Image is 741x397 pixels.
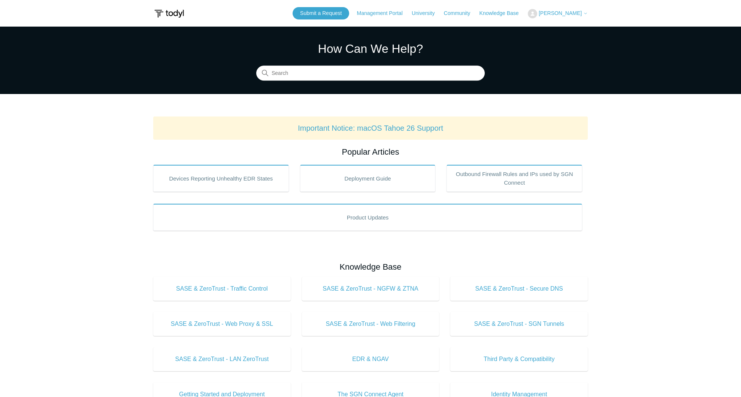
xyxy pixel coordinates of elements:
span: EDR & NGAV [313,355,428,364]
span: [PERSON_NAME] [539,10,582,16]
a: SASE & ZeroTrust - Traffic Control [153,277,291,301]
a: Product Updates [153,204,582,231]
a: SASE & ZeroTrust - SGN Tunnels [450,312,588,336]
a: SASE & ZeroTrust - LAN ZeroTrust [153,347,291,371]
span: SASE & ZeroTrust - Traffic Control [164,284,279,293]
a: EDR & NGAV [302,347,439,371]
a: SASE & ZeroTrust - Web Filtering [302,312,439,336]
span: SASE & ZeroTrust - SGN Tunnels [462,319,577,328]
span: SASE & ZeroTrust - Web Filtering [313,319,428,328]
span: SASE & ZeroTrust - Secure DNS [462,284,577,293]
h2: Popular Articles [153,146,588,158]
a: University [412,9,442,17]
a: SASE & ZeroTrust - Web Proxy & SSL [153,312,291,336]
a: Knowledge Base [480,9,526,17]
button: [PERSON_NAME] [528,9,588,18]
a: Outbound Firewall Rules and IPs used by SGN Connect [447,165,582,192]
span: SASE & ZeroTrust - LAN ZeroTrust [164,355,279,364]
a: SASE & ZeroTrust - NGFW & ZTNA [302,277,439,301]
img: Todyl Support Center Help Center home page [153,7,185,21]
h1: How Can We Help? [256,40,485,58]
a: Community [444,9,478,17]
span: Third Party & Compatibility [462,355,577,364]
a: Devices Reporting Unhealthy EDR States [153,165,289,192]
span: SASE & ZeroTrust - NGFW & ZTNA [313,284,428,293]
input: Search [256,66,485,81]
a: SASE & ZeroTrust - Secure DNS [450,277,588,301]
a: Important Notice: macOS Tahoe 26 Support [298,124,443,132]
a: Submit a Request [293,7,349,19]
a: Deployment Guide [300,165,436,192]
a: Management Portal [357,9,410,17]
span: SASE & ZeroTrust - Web Proxy & SSL [164,319,279,328]
h2: Knowledge Base [153,261,588,273]
a: Third Party & Compatibility [450,347,588,371]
